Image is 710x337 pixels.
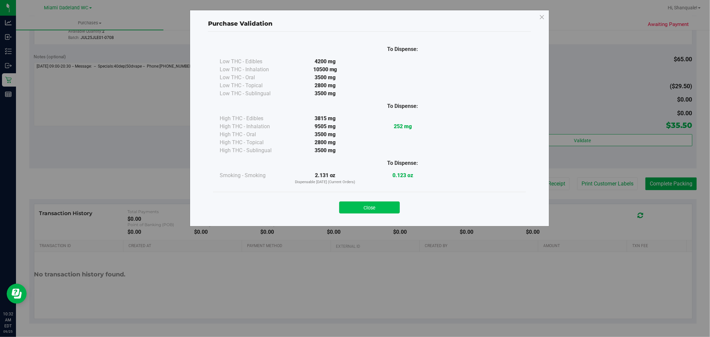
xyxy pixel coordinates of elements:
[220,147,286,155] div: High THC - Sublingual
[7,284,27,304] iframe: Resource center
[286,66,364,74] div: 10500 mg
[286,123,364,131] div: 9505 mg
[220,139,286,147] div: High THC - Topical
[220,82,286,90] div: Low THC - Topical
[392,172,413,178] strong: 0.123 oz
[364,45,441,53] div: To Dispense:
[220,58,286,66] div: Low THC - Edibles
[220,115,286,123] div: High THC - Edibles
[220,74,286,82] div: Low THC - Oral
[286,131,364,139] div: 3500 mg
[286,74,364,82] div: 3500 mg
[220,171,286,179] div: Smoking - Smoking
[286,179,364,185] p: Dispensable [DATE] (Current Orders)
[364,102,441,110] div: To Dispense:
[339,201,400,213] button: Close
[286,171,364,185] div: 2.131 oz
[286,139,364,147] div: 2800 mg
[286,58,364,66] div: 4200 mg
[286,82,364,90] div: 2800 mg
[208,20,273,27] span: Purchase Validation
[286,115,364,123] div: 3815 mg
[220,66,286,74] div: Low THC - Inhalation
[364,159,441,167] div: To Dispense:
[286,147,364,155] div: 3500 mg
[220,90,286,98] div: Low THC - Sublingual
[220,123,286,131] div: High THC - Inhalation
[220,131,286,139] div: High THC - Oral
[394,123,412,130] strong: 252 mg
[286,90,364,98] div: 3500 mg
